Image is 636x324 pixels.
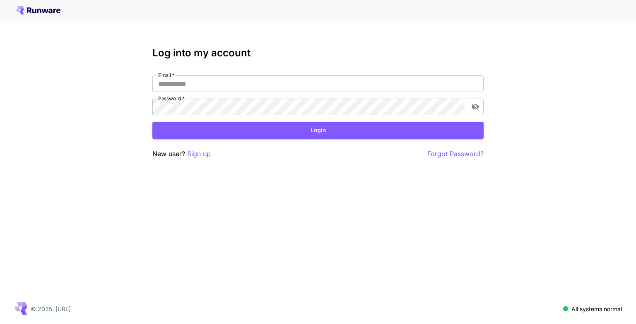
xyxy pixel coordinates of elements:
label: Email [158,72,174,79]
p: New user? [152,149,211,159]
button: Sign up [187,149,211,159]
p: All systems normal [571,305,622,313]
h3: Log into my account [152,47,484,59]
button: Login [152,122,484,139]
p: © 2025, [URL] [31,305,71,313]
label: Password [158,95,185,102]
button: toggle password visibility [468,99,483,114]
button: Forgot Password? [427,149,484,159]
